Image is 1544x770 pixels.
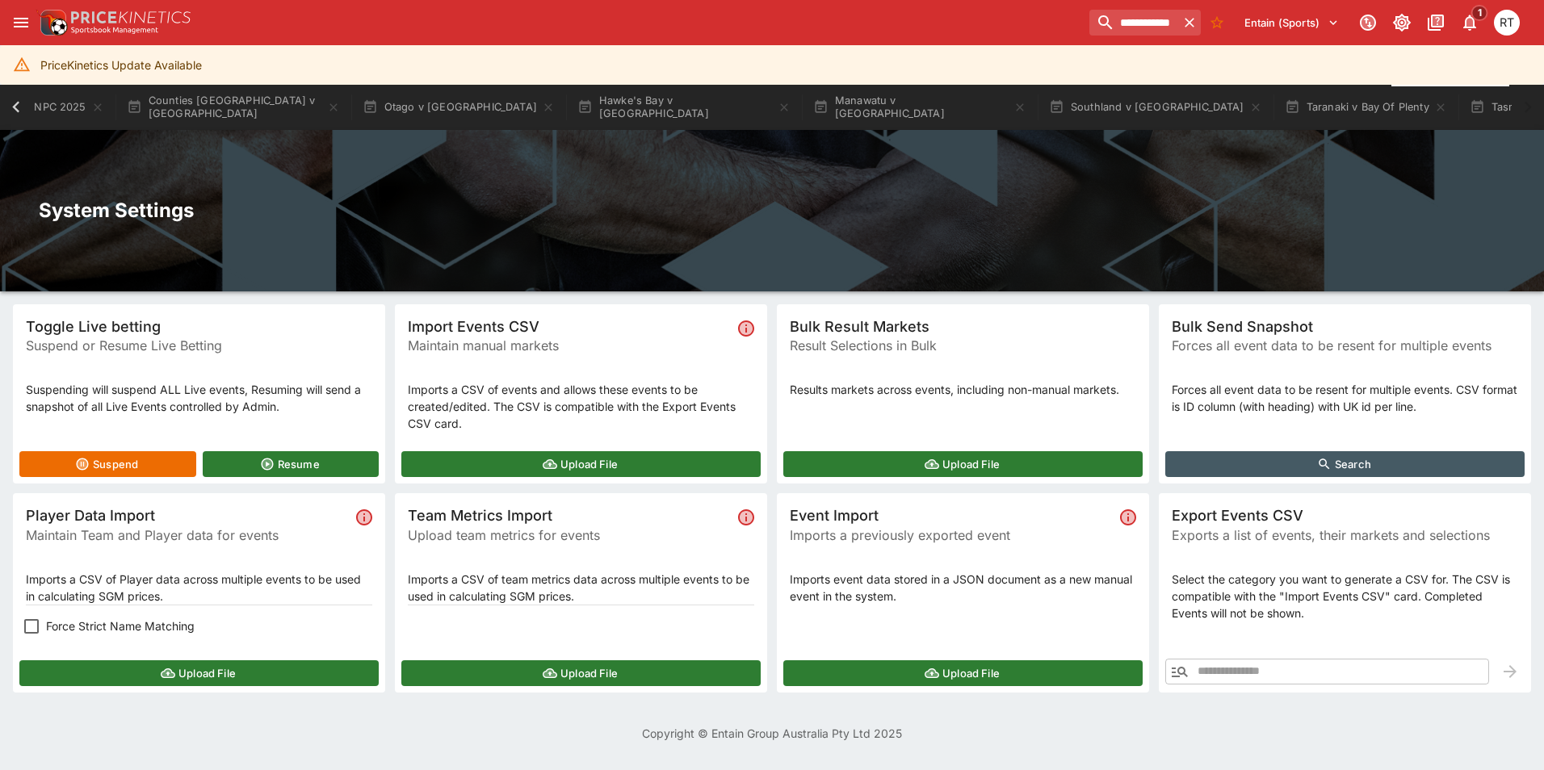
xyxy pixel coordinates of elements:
span: Player Data Import [26,506,350,525]
button: Resume [203,451,380,477]
button: Toggle light/dark mode [1387,8,1416,37]
span: Team Metrics Import [408,506,732,525]
span: Forces all event data to be resent for multiple events [1172,336,1518,355]
button: Select Tenant [1235,10,1349,36]
img: PriceKinetics Logo [36,6,68,39]
span: Export Events CSV [1172,506,1518,525]
button: Suspend [19,451,196,477]
button: Upload File [783,451,1143,477]
button: Upload File [783,660,1143,686]
span: Force Strict Name Matching [46,617,195,634]
p: Imports a CSV of team metrics data across multiple events to be used in calculating SGM prices. [408,571,754,605]
span: Event Import [790,506,1114,525]
div: Richard Tatton [1494,10,1520,36]
button: Upload File [401,660,761,686]
span: Bulk Result Markets [790,317,1136,336]
p: Results markets across events, including non-manual markets. [790,381,1136,398]
button: Documentation [1421,8,1450,37]
span: Bulk Send Snapshot [1172,317,1518,336]
input: search [1089,10,1178,36]
p: Select the category you want to generate a CSV for. The CSV is compatible with the "Import Events... [1172,571,1518,621]
span: Toggle Live betting [26,317,372,336]
button: Upload File [19,660,379,686]
p: Suspending will suspend ALL Live events, Resuming will send a snapshot of all Live Events control... [26,381,372,415]
p: Imports event data stored in a JSON document as a new manual event in the system. [790,571,1136,605]
img: Sportsbook Management [71,27,158,34]
img: PriceKinetics [71,11,191,23]
div: PriceKinetics Update Available [40,50,202,80]
span: Maintain manual markets [408,336,732,355]
span: Result Selections in Bulk [790,336,1136,355]
button: Upload File [401,451,761,477]
button: Southland v [GEOGRAPHIC_DATA] [1039,85,1272,130]
p: Forces all event data to be resent for multiple events. CSV format is ID column (with heading) wi... [1172,381,1518,415]
span: Maintain Team and Player data for events [26,525,350,545]
span: Import Events CSV [408,317,732,336]
span: Suspend or Resume Live Betting [26,336,372,355]
button: Richard Tatton [1489,5,1525,40]
span: 1 [1471,5,1488,21]
span: Upload team metrics for events [408,525,732,545]
button: open drawer [6,8,36,37]
button: Counties [GEOGRAPHIC_DATA] v [GEOGRAPHIC_DATA] [117,85,350,130]
button: Taranaki v Bay Of Plenty [1275,85,1457,130]
button: No Bookmarks [1204,10,1230,36]
p: Imports a CSV of events and allows these events to be created/edited. The CSV is compatible with ... [408,381,754,432]
h2: System Settings [39,198,1505,223]
button: Hawke's Bay v [GEOGRAPHIC_DATA] [568,85,800,130]
span: Imports a previously exported event [790,525,1114,545]
button: Manawatu v [GEOGRAPHIC_DATA] [803,85,1036,130]
button: Search [1165,451,1525,477]
button: Connected to PK [1353,8,1382,37]
button: Otago v [GEOGRAPHIC_DATA] [353,85,564,130]
p: Imports a CSV of Player data across multiple events to be used in calculating SGM prices. [26,571,372,605]
span: Exports a list of events, their markets and selections [1172,525,1518,545]
button: Notifications [1455,8,1484,37]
